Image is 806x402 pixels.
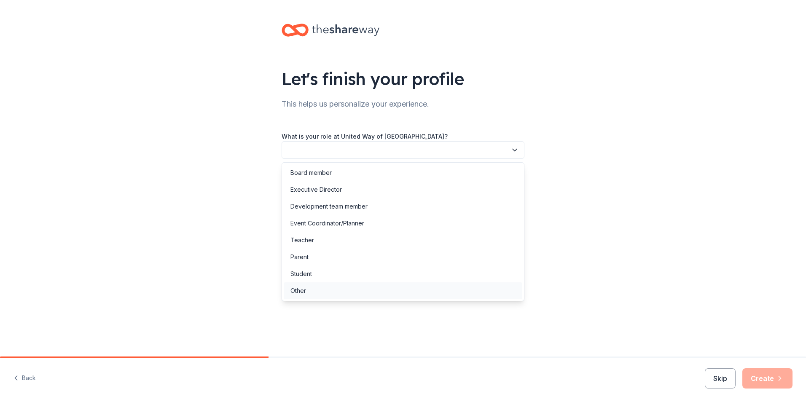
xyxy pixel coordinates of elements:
div: Student [290,269,312,279]
div: Board member [290,168,332,178]
div: Executive Director [290,185,342,195]
div: Event Coordinator/Planner [290,218,364,228]
div: Other [290,286,306,296]
div: Development team member [290,201,368,212]
div: Teacher [290,235,314,245]
div: Parent [290,252,309,262]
